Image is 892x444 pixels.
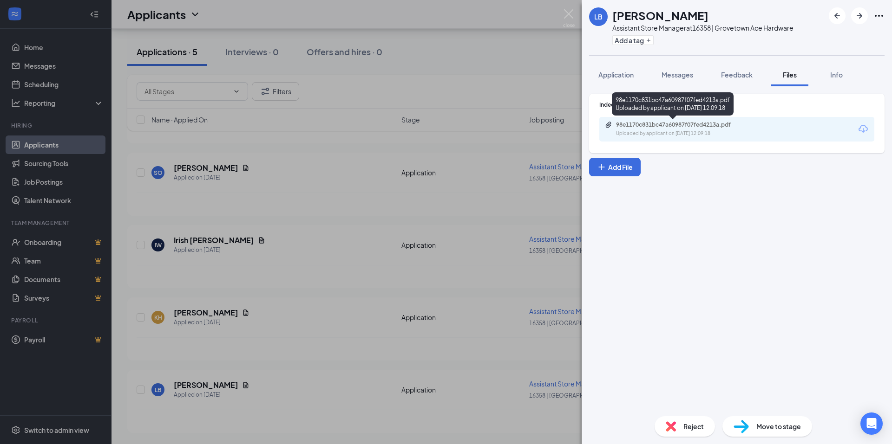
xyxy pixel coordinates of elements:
button: Add FilePlus [589,158,641,176]
a: Paperclip98e1170c831bc47a60987f07fed4213a.pdfUploaded by applicant on [DATE] 12:09:18 [605,121,755,137]
button: ArrowLeftNew [829,7,846,24]
svg: ArrowRight [854,10,865,21]
button: ArrowRight [851,7,868,24]
svg: Ellipses [873,10,885,21]
svg: Plus [597,162,606,172]
div: 98e1170c831bc47a60987f07fed4213a.pdf Uploaded by applicant on [DATE] 12:09:18 [612,92,734,116]
span: Move to stage [756,421,801,431]
span: Feedback [721,71,753,79]
div: Assistant Store Manager at 16358 | Grovetown Ace Hardware [612,23,794,32]
svg: ArrowLeftNew [832,10,843,21]
div: 98e1170c831bc47a60987f07fed4213a.pdf [616,121,746,129]
div: Uploaded by applicant on [DATE] 12:09:18 [616,130,755,137]
button: PlusAdd a tag [612,35,654,45]
svg: Download [858,123,869,135]
svg: Paperclip [605,121,612,129]
div: LB [594,12,603,21]
span: Files [783,71,797,79]
div: Indeed Resume [599,101,874,109]
div: Open Intercom Messenger [860,412,883,435]
span: Info [830,71,843,79]
span: Reject [683,421,704,431]
h1: [PERSON_NAME] [612,7,708,23]
svg: Plus [646,38,651,43]
span: Application [598,71,634,79]
span: Messages [662,71,693,79]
